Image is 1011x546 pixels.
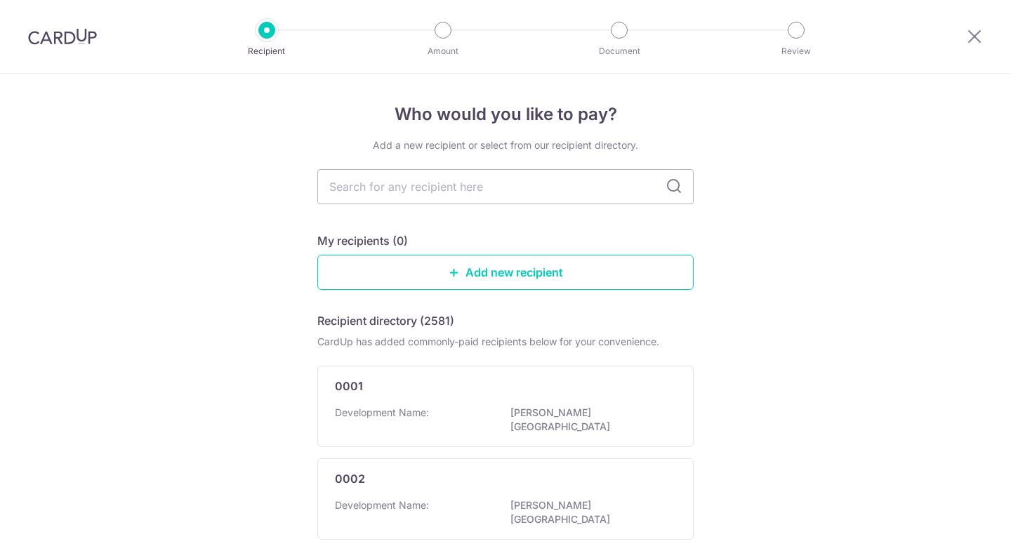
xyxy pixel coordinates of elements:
[510,406,668,434] p: [PERSON_NAME][GEOGRAPHIC_DATA]
[317,255,694,290] a: Add new recipient
[920,504,997,539] iframe: Opens a widget where you can find more information
[317,312,454,329] h5: Recipient directory (2581)
[744,44,848,58] p: Review
[335,406,429,420] p: Development Name:
[317,169,694,204] input: Search for any recipient here
[567,44,671,58] p: Document
[335,378,363,394] p: 0001
[510,498,668,526] p: [PERSON_NAME][GEOGRAPHIC_DATA]
[391,44,495,58] p: Amount
[317,138,694,152] div: Add a new recipient or select from our recipient directory.
[215,44,319,58] p: Recipient
[317,335,694,349] div: CardUp has added commonly-paid recipients below for your convenience.
[28,28,97,45] img: CardUp
[317,102,694,127] h4: Who would you like to pay?
[335,470,365,487] p: 0002
[317,232,408,249] h5: My recipients (0)
[335,498,429,512] p: Development Name:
